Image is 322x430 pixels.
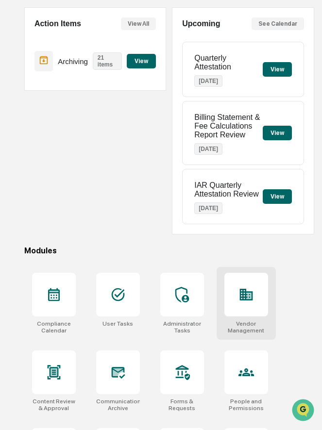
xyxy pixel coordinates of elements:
p: Billing Statement & Fee Calculations Report Review [194,113,262,139]
div: We're available if you need us! [33,84,123,92]
button: View [263,189,292,204]
h2: Upcoming [182,19,220,28]
div: Vendor Management [224,320,268,334]
span: Pylon [97,165,118,172]
p: Archiving [58,57,88,66]
div: People and Permissions [224,398,268,412]
button: View All [121,17,156,30]
h2: Action Items [34,19,81,28]
div: 🔎 [10,142,17,149]
p: How can we help? [10,20,177,36]
a: View [127,56,156,65]
button: View [263,62,292,77]
iframe: Open customer support [291,398,317,424]
div: Modules [24,246,314,255]
button: View [263,126,292,140]
p: [DATE] [194,75,222,87]
p: [DATE] [194,202,222,214]
span: Data Lookup [19,141,61,150]
span: Attestations [80,122,120,132]
div: 🖐️ [10,123,17,131]
div: Content Review & Approval [32,398,76,412]
p: [DATE] [194,143,222,155]
a: 🖐️Preclearance [6,118,67,136]
p: Quarterly Attestation [194,54,262,71]
a: Powered byPylon [68,164,118,172]
img: 1746055101610-c473b297-6a78-478c-a979-82029cc54cd1 [10,74,27,92]
p: IAR Quarterly Attestation Review [194,181,262,198]
p: 21 items [93,52,122,70]
a: 🔎Data Lookup [6,137,65,154]
div: User Tasks [102,320,133,327]
div: Administrator Tasks [160,320,204,334]
button: Start new chat [165,77,177,89]
div: Compliance Calendar [32,320,76,334]
button: View [127,54,156,68]
button: See Calendar [252,17,304,30]
div: Communications Archive [96,398,140,412]
div: Forms & Requests [160,398,204,412]
a: 🗄️Attestations [67,118,124,136]
div: Start new chat [33,74,159,84]
span: Preclearance [19,122,63,132]
div: 🗄️ [70,123,78,131]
